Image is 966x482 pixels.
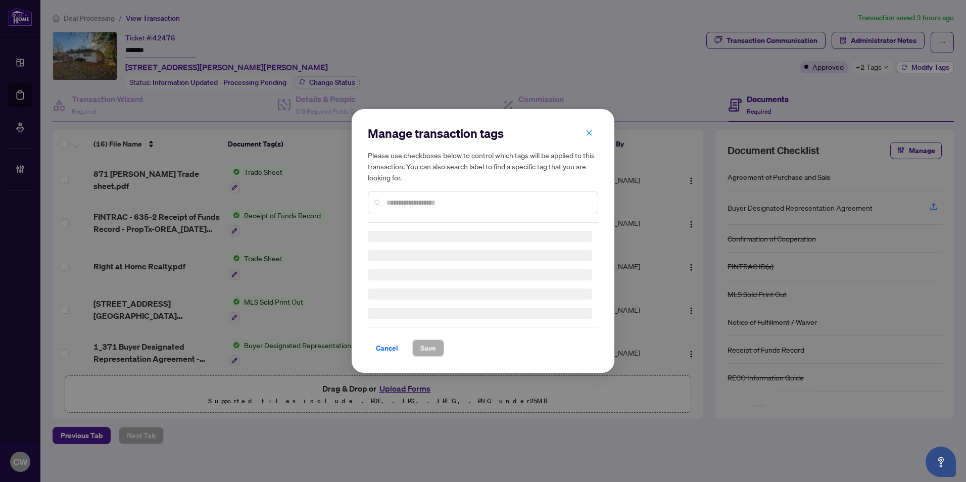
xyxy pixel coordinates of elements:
button: Cancel [368,340,406,357]
button: Open asap [926,447,956,477]
button: Save [412,340,444,357]
h5: Please use checkboxes below to control which tags will be applied to this transaction. You can al... [368,150,598,183]
span: close [586,129,593,136]
span: Cancel [376,340,398,356]
h2: Manage transaction tags [368,125,598,141]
